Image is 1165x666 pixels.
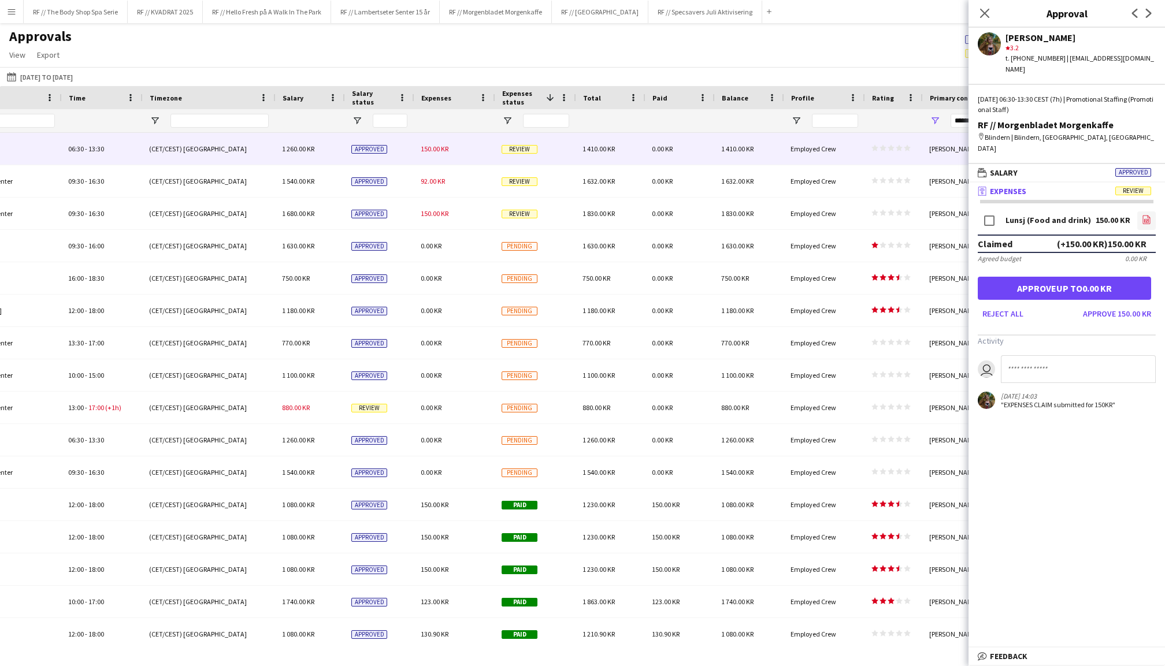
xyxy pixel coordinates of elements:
[421,597,448,606] span: 123.00 KR
[502,598,537,607] span: Paid
[88,144,104,153] span: 13:30
[282,306,314,315] span: 1 180.00 KR
[85,403,87,412] span: -
[951,114,997,128] input: Primary contact Filter Input
[351,242,387,251] span: Approved
[85,241,87,250] span: -
[5,47,30,62] a: View
[502,116,513,126] button: Open Filter Menu
[88,306,104,315] span: 18:00
[282,533,314,541] span: 1 080.00 KR
[978,392,995,409] app-user-avatar: Sarah Elise Getaz
[421,94,451,102] span: Expenses
[791,338,836,347] span: Employed Crew
[1078,304,1156,323] button: Approve 150.00 KR
[582,436,615,444] span: 1 260.00 KR
[351,501,387,509] span: Approved
[351,468,387,477] span: Approved
[652,371,673,379] span: 0.00 KR
[283,94,303,102] span: Salary
[652,338,673,347] span: 0.00 KR
[791,116,802,126] button: Open Filter Menu
[791,209,836,218] span: Employed Crew
[282,144,314,153] span: 1 260.00 KR
[142,295,275,326] div: (CET/CEST) [GEOGRAPHIC_DATA]
[1125,254,1147,263] div: 0.00 KR
[721,274,749,282] span: 750.00 KR
[68,468,84,477] span: 09:30
[721,500,754,509] span: 1 080.00 KR
[652,94,667,102] span: Paid
[502,468,537,477] span: Pending
[68,436,84,444] span: 06:30
[1115,168,1151,177] span: Approved
[791,274,836,282] span: Employed Crew
[721,403,749,412] span: 880.00 KR
[969,6,1165,21] h3: Approval
[85,597,87,606] span: -
[68,338,84,347] span: 13:30
[37,50,60,60] span: Export
[502,501,537,509] span: Paid
[978,238,1012,250] div: Claimed
[142,424,275,456] div: (CET/CEST) [GEOGRAPHIC_DATA]
[421,468,441,477] span: 0.00 KR
[142,359,275,391] div: (CET/CEST) [GEOGRAPHIC_DATA]
[68,565,84,574] span: 12:00
[652,144,673,153] span: 0.00 KR
[652,274,673,282] span: 0.00 KR
[351,533,387,542] span: Approved
[969,164,1165,181] mat-expansion-panel-header: SalaryApproved
[88,403,104,412] span: 17:00
[791,94,814,102] span: Profile
[502,565,537,574] span: Paid
[282,177,314,185] span: 1 540.00 KR
[142,198,275,229] div: (CET/CEST) [GEOGRAPHIC_DATA]
[69,94,86,102] span: Time
[502,339,537,348] span: Pending
[582,209,615,218] span: 1 830.00 KR
[282,371,314,379] span: 1 100.00 KR
[85,533,87,541] span: -
[142,230,275,262] div: (CET/CEST) [GEOGRAPHIC_DATA]
[502,371,537,380] span: Pending
[922,424,1003,456] div: [PERSON_NAME]
[351,598,387,607] span: Approved
[922,359,1003,391] div: [PERSON_NAME]
[68,371,84,379] span: 10:00
[32,47,64,62] a: Export
[969,200,1165,424] div: ExpensesReview
[791,500,836,509] span: Employed Crew
[582,306,615,315] span: 1 180.00 KR
[721,597,754,606] span: 1 740.00 KR
[791,306,836,315] span: Employed Crew
[282,436,314,444] span: 1 260.00 KR
[502,274,537,283] span: Pending
[421,500,448,509] span: 150.00 KR
[68,500,84,509] span: 12:00
[922,618,1003,650] div: [PERSON_NAME]
[582,597,615,606] span: 1 863.00 KR
[652,209,673,218] span: 0.00 KR
[68,597,84,606] span: 10:00
[203,1,331,23] button: RF // Hello Fresh på A Walk In The Park
[922,327,1003,359] div: [PERSON_NAME]
[421,274,441,282] span: 0.00 KR
[652,241,673,250] span: 0.00 KR
[582,144,615,153] span: 1 410.00 KR
[965,47,1022,58] span: 118
[583,94,601,102] span: Total
[502,307,537,315] span: Pending
[582,274,610,282] span: 750.00 KR
[68,177,84,185] span: 09:30
[582,500,615,509] span: 1 230.00 KR
[1006,53,1156,74] div: t. [PHONE_NUMBER] | [EMAIL_ADDRESS][DOMAIN_NAME]
[373,114,407,128] input: Salary status Filter Input
[352,89,394,106] span: Salary status
[990,651,1027,661] span: Feedback
[922,553,1003,585] div: [PERSON_NAME]
[88,436,104,444] span: 13:30
[978,277,1151,300] button: Approveup to0.00 KR
[351,339,387,348] span: Approved
[721,533,754,541] span: 1 080.00 KR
